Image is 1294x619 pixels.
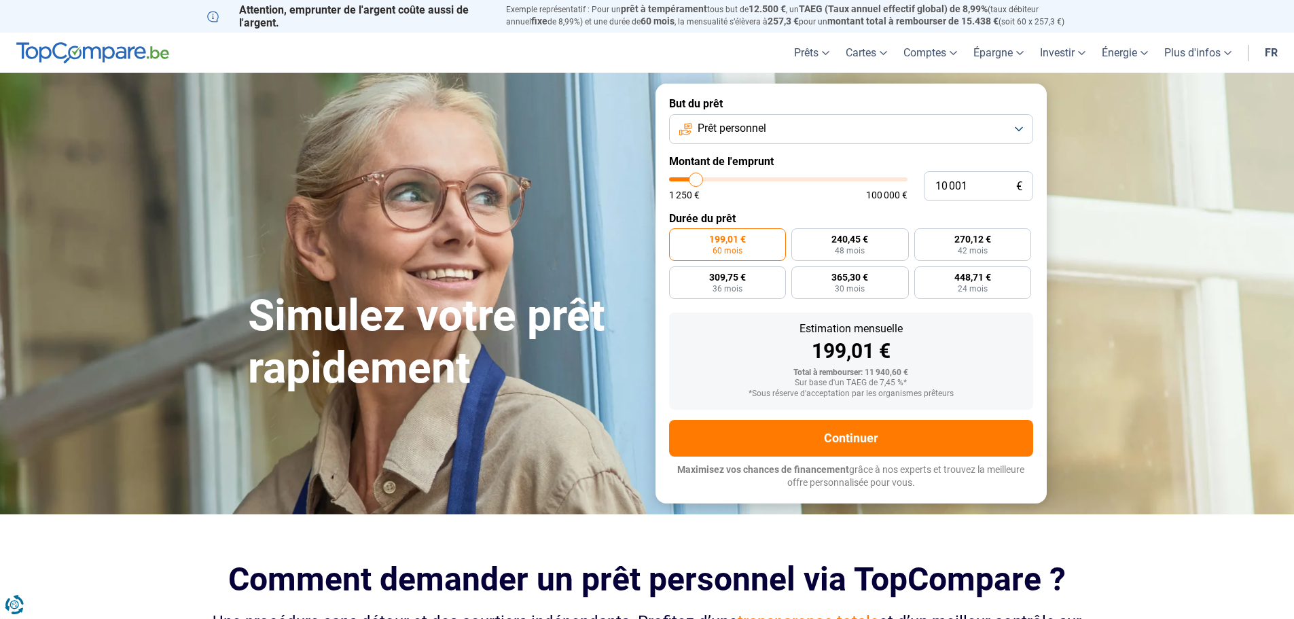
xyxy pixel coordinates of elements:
[831,234,868,244] span: 240,45 €
[669,155,1033,168] label: Montant de l'emprunt
[669,114,1033,144] button: Prêt personnel
[680,368,1022,378] div: Total à rembourser: 11 940,60 €
[866,190,907,200] span: 100 000 €
[709,234,746,244] span: 199,01 €
[835,285,865,293] span: 30 mois
[831,272,868,282] span: 365,30 €
[207,3,490,29] p: Attention, emprunter de l'argent coûte aussi de l'argent.
[958,247,988,255] span: 42 mois
[954,234,991,244] span: 270,12 €
[669,190,700,200] span: 1 250 €
[799,3,988,14] span: TAEG (Taux annuel effectif global) de 8,99%
[768,16,799,26] span: 257,3 €
[835,247,865,255] span: 48 mois
[1257,33,1286,73] a: fr
[669,463,1033,490] p: grâce à nos experts et trouvez la meilleure offre personnalisée pour vous.
[838,33,895,73] a: Cartes
[827,16,999,26] span: montant total à rembourser de 15.438 €
[680,341,1022,361] div: 199,01 €
[669,212,1033,225] label: Durée du prêt
[1094,33,1156,73] a: Énergie
[207,561,1088,598] h2: Comment demander un prêt personnel via TopCompare ?
[958,285,988,293] span: 24 mois
[713,285,742,293] span: 36 mois
[669,97,1033,110] label: But du prêt
[1156,33,1240,73] a: Plus d'infos
[16,42,169,64] img: TopCompare
[506,3,1088,28] p: Exemple représentatif : Pour un tous but de , un (taux débiteur annuel de 8,99%) et une durée de ...
[680,378,1022,388] div: Sur base d'un TAEG de 7,45 %*
[680,389,1022,399] div: *Sous réserve d'acceptation par les organismes prêteurs
[954,272,991,282] span: 448,71 €
[621,3,707,14] span: prêt à tempérament
[641,16,675,26] span: 60 mois
[786,33,838,73] a: Prêts
[669,420,1033,457] button: Continuer
[1016,181,1022,192] span: €
[709,272,746,282] span: 309,75 €
[680,323,1022,334] div: Estimation mensuelle
[965,33,1032,73] a: Épargne
[248,290,639,395] h1: Simulez votre prêt rapidement
[713,247,742,255] span: 60 mois
[749,3,786,14] span: 12.500 €
[1032,33,1094,73] a: Investir
[531,16,547,26] span: fixe
[895,33,965,73] a: Comptes
[677,464,849,475] span: Maximisez vos chances de financement
[698,121,766,136] span: Prêt personnel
